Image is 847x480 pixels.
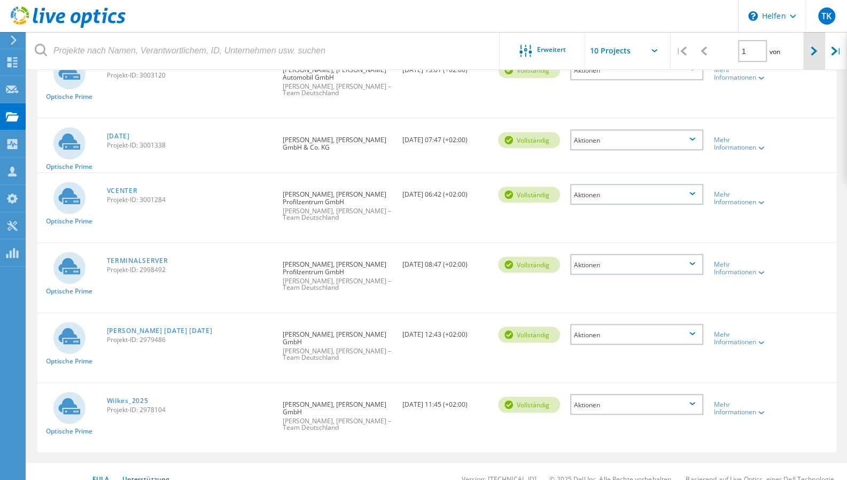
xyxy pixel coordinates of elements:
font: Mehr Informationen [714,135,756,152]
font: Mehr Informationen [714,400,756,416]
font: Wilkes_2025 [107,396,149,405]
font: Optische Prime [46,427,92,436]
font: Mehr Informationen [714,330,756,346]
font: Optische Prime [46,357,92,366]
font: Projekt-ID: 3001338 [107,141,166,150]
font: TK [821,10,832,22]
font: Aktionen [574,190,600,199]
font: [PERSON_NAME], [PERSON_NAME] – Team Deutschland [282,206,391,222]
font: [DATE] 08:47 (+02:00) [402,260,468,269]
font: [DATE] 12:43 (+02:00) [402,330,468,339]
font: Optische Prime [46,287,92,296]
font: [PERSON_NAME], [PERSON_NAME] Profilzentrum GmbH [282,190,386,206]
font: [PERSON_NAME], [PERSON_NAME] Profilzentrum GmbH [282,260,386,276]
font: Helfen [762,11,786,21]
font: Projekt-ID: 2979486 [107,335,166,344]
font: Projekt-ID: 3003120 [107,71,166,80]
font: vollständig [517,260,549,269]
font: [PERSON_NAME], [PERSON_NAME] – Team Deutschland [282,82,391,97]
font: | [677,46,680,55]
font: [PERSON_NAME], [PERSON_NAME] GmbH [282,400,386,416]
font: [DATE] 07:47 (+02:00) [402,135,468,144]
a: Wilkes_2025 [107,397,149,404]
font: Projekt-ID: 2978104 [107,405,166,414]
input: Projekte nach Namen, Verantwortlichem, ID, Unternehmen usw. suchen [27,32,500,69]
a: VCENTER [107,187,138,194]
font: Optische Prime [46,216,92,226]
font: VCENTER [107,186,138,195]
font: Mehr Informationen [714,65,756,82]
font: Mehr Informationen [714,190,756,206]
font: Projekt-ID: 3001284 [107,195,166,204]
font: Aktionen [574,400,600,409]
font: von [770,47,780,56]
a: [DATE] [107,132,130,140]
font: vollständig [517,136,549,145]
a: [PERSON_NAME] [DATE] [DATE] [107,327,213,334]
font: Aktionen [574,260,600,269]
font: [PERSON_NAME], [PERSON_NAME] GmbH [282,330,386,346]
font: [PERSON_NAME], [PERSON_NAME] Automobil GmbH [282,65,386,82]
font: Mehr Informationen [714,260,756,276]
a: Live Optics Dashboard [11,22,126,30]
font: vollständig [517,190,549,199]
font: [PERSON_NAME], [PERSON_NAME] – Team Deutschland [282,416,391,432]
a: TERMINALSERVER [107,257,168,264]
font: vollständig [517,330,549,339]
font: [PERSON_NAME] [DATE] [DATE] [107,326,213,335]
font: [DATE] 06:42 (+02:00) [402,190,468,199]
font: Aktionen [574,330,600,339]
font: Optische Prime [46,92,92,101]
font: Optische Prime [46,162,92,171]
svg: \n [748,11,758,21]
font: [PERSON_NAME], [PERSON_NAME] GmbH & Co. KG [282,135,386,152]
font: [PERSON_NAME], [PERSON_NAME] – Team Deutschland [282,346,391,362]
font: Aktionen [574,136,600,145]
font: [PERSON_NAME], [PERSON_NAME] – Team Deutschland [282,276,391,292]
font: vollständig [517,400,549,409]
font: Projekt-ID: 2998492 [107,265,166,274]
font: [DATE] [107,131,130,141]
font: [DATE] 11:45 (+02:00) [402,400,468,409]
font: Erweitert [537,45,566,54]
font: TERMINALSERVER [107,256,168,265]
font: | [837,46,841,55]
